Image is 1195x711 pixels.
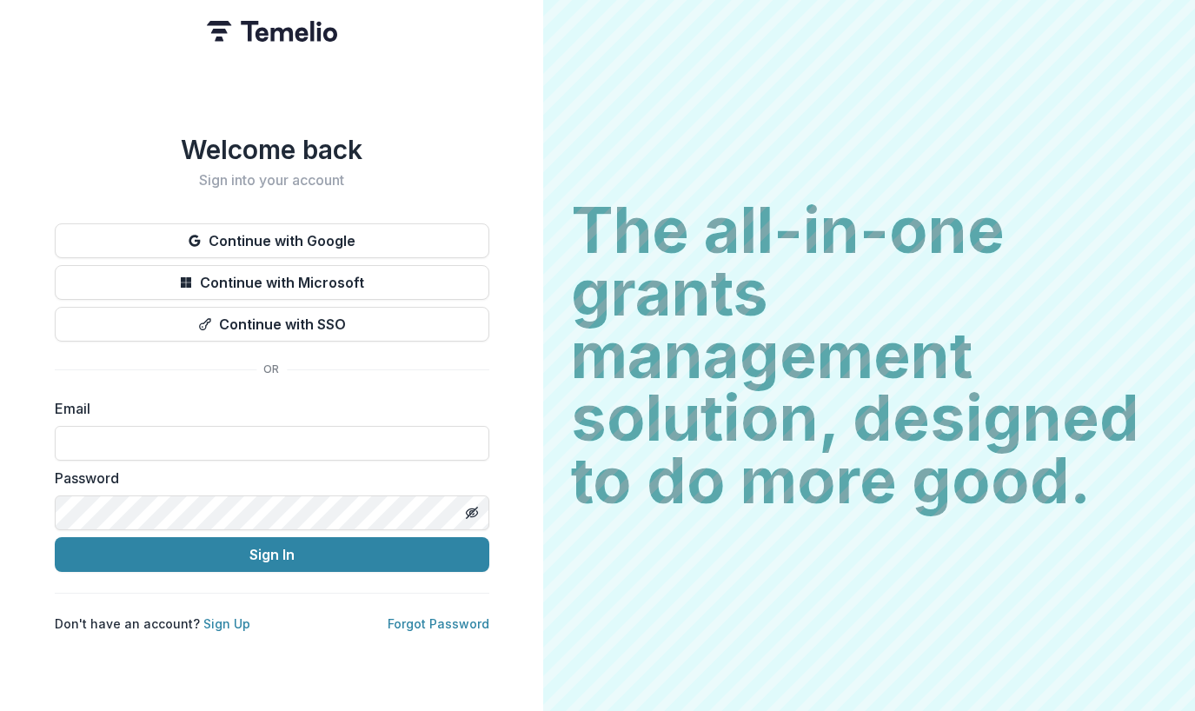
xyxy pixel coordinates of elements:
[55,265,489,300] button: Continue with Microsoft
[203,616,250,631] a: Sign Up
[458,499,486,527] button: Toggle password visibility
[55,134,489,165] h1: Welcome back
[55,223,489,258] button: Continue with Google
[207,21,337,42] img: Temelio
[55,537,489,572] button: Sign In
[388,616,489,631] a: Forgot Password
[55,615,250,633] p: Don't have an account?
[55,468,479,488] label: Password
[55,172,489,189] h2: Sign into your account
[55,398,479,419] label: Email
[55,307,489,342] button: Continue with SSO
